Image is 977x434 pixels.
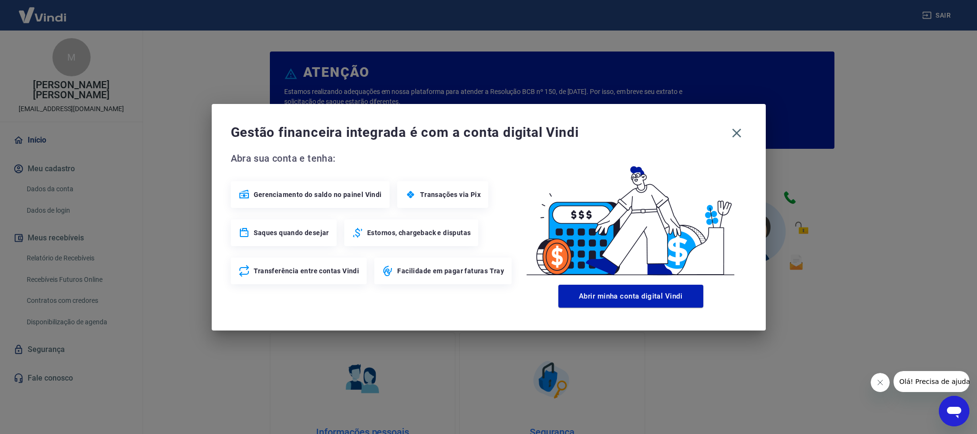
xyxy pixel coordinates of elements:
span: Gestão financeira integrada é com a conta digital Vindi [231,123,727,142]
iframe: Mensagem da empresa [894,371,969,392]
button: Abrir minha conta digital Vindi [558,285,703,308]
span: Estornos, chargeback e disputas [367,228,471,238]
span: Facilidade em pagar faturas Tray [397,266,504,276]
span: Saques quando desejar [254,228,329,238]
span: Gerenciamento do saldo no painel Vindi [254,190,382,199]
iframe: Fechar mensagem [871,373,890,392]
span: Abra sua conta e tenha: [231,151,515,166]
span: Transações via Pix [420,190,481,199]
span: Transferência entre contas Vindi [254,266,360,276]
img: Good Billing [515,151,747,281]
iframe: Botão para abrir a janela de mensagens [939,396,969,426]
span: Olá! Precisa de ajuda? [6,7,80,14]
